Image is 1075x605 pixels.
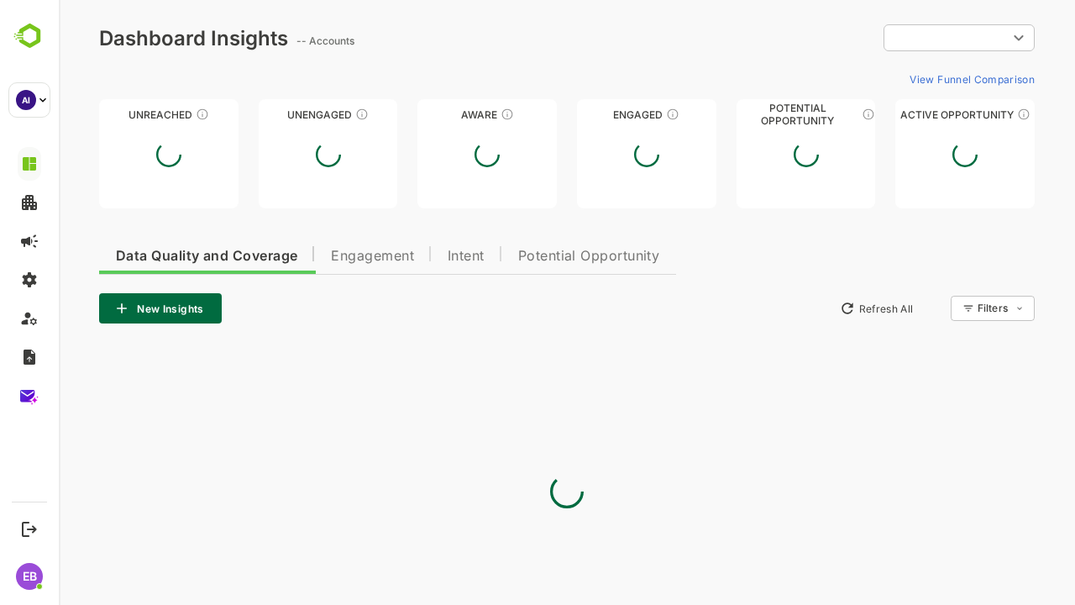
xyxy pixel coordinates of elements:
button: Refresh All [773,295,862,322]
span: Data Quality and Coverage [57,250,239,263]
div: AI [16,90,36,110]
div: EB [16,563,43,590]
img: BambooboxLogoMark.f1c84d78b4c51b1a7b5f700c9845e183.svg [8,20,51,52]
div: These accounts have open opportunities which might be at any of the Sales Stages [958,108,972,121]
div: These accounts are MQAs and can be passed on to Inside Sales [803,108,816,121]
div: Unengaged [200,108,339,121]
div: Potential Opportunity [678,108,817,121]
div: Aware [359,108,498,121]
div: Dashboard Insights [40,26,229,50]
div: Active Opportunity [836,108,976,121]
span: Potential Opportunity [459,250,601,263]
div: These accounts have not been engaged with for a defined time period [137,108,150,121]
div: Unreached [40,108,180,121]
span: Engagement [272,250,355,263]
ag: -- Accounts [238,34,301,47]
div: These accounts have just entered the buying cycle and need further nurturing [442,108,455,121]
div: These accounts have not shown enough engagement and need nurturing [296,108,310,121]
div: Engaged [518,108,658,121]
div: Filters [917,293,976,324]
div: These accounts are warm, further nurturing would qualify them to MQAs [607,108,621,121]
button: View Funnel Comparison [844,66,976,92]
button: Logout [18,518,40,540]
div: ​ [825,23,976,53]
div: Filters [919,302,949,314]
button: New Insights [40,293,163,324]
span: Intent [389,250,426,263]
